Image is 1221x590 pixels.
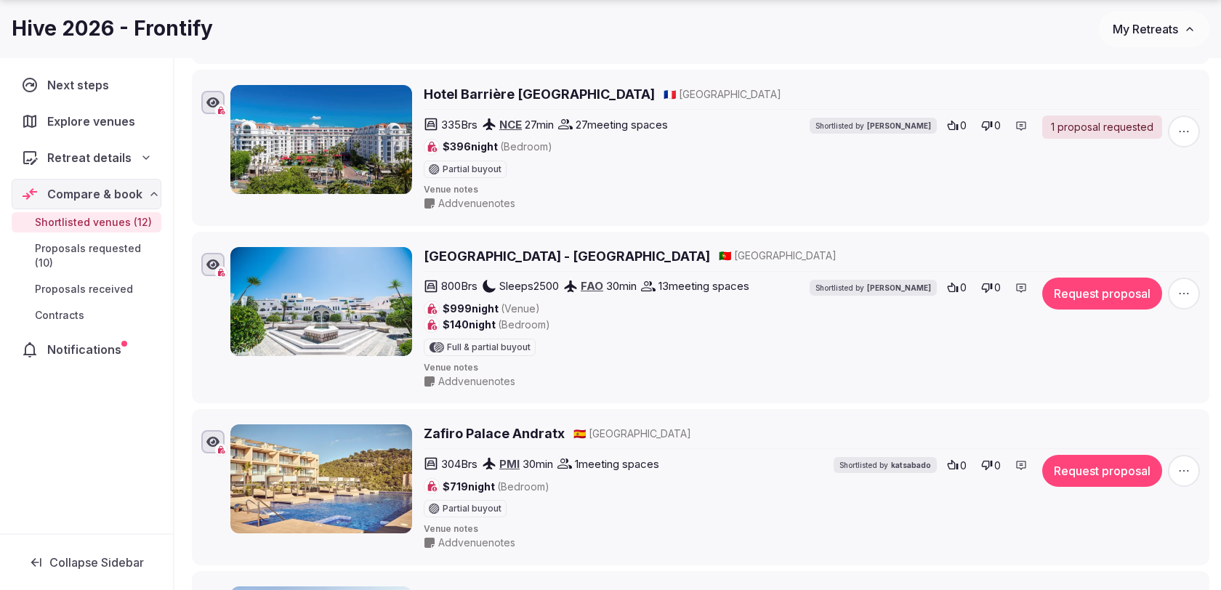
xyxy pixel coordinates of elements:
[1042,278,1162,310] button: Request proposal
[867,283,931,293] span: [PERSON_NAME]
[658,278,749,294] span: 13 meeting spaces
[498,318,550,331] span: (Bedroom)
[230,424,412,533] img: Zafiro Palace Andratx
[12,279,161,299] a: Proposals received
[47,76,115,94] span: Next steps
[230,247,412,356] img: Pine Cliffs Resort - Algarve
[664,87,676,102] button: 🇫🇷
[977,455,1005,475] button: 0
[573,427,586,441] button: 🇪🇸
[1042,455,1162,487] button: Request proposal
[994,458,1001,473] span: 0
[960,280,967,295] span: 0
[438,374,515,389] span: Add venue notes
[867,121,931,131] span: [PERSON_NAME]
[977,116,1005,136] button: 0
[443,140,552,154] span: $396 night
[810,280,937,296] div: Shortlisted by
[573,427,586,440] span: 🇪🇸
[12,238,161,273] a: Proposals requested (10)
[734,248,837,263] span: [GEOGRAPHIC_DATA]
[12,212,161,233] a: Shortlisted venues (12)
[443,504,501,513] span: Partial buyout
[12,70,161,100] a: Next steps
[891,460,931,470] span: katsabado
[1113,22,1178,36] span: My Retreats
[499,457,520,471] a: PMI
[438,536,515,550] span: Add venue notes
[438,196,515,211] span: Add venue notes
[35,215,152,230] span: Shortlisted venues (12)
[12,334,161,365] a: Notifications
[443,480,549,494] span: $719 night
[499,118,522,132] a: NCE
[35,308,84,323] span: Contracts
[47,149,132,166] span: Retreat details
[943,116,971,136] button: 0
[424,523,1200,536] span: Venue notes
[589,427,691,441] span: [GEOGRAPHIC_DATA]
[575,456,659,472] span: 1 meeting spaces
[497,480,549,493] span: (Bedroom)
[441,456,477,472] span: 304 Brs
[12,305,161,326] a: Contracts
[960,458,967,473] span: 0
[960,118,967,133] span: 0
[443,165,501,174] span: Partial buyout
[499,278,559,294] span: Sleeps 2500
[810,118,937,134] div: Shortlisted by
[424,362,1200,374] span: Venue notes
[606,278,637,294] span: 30 min
[35,282,133,296] span: Proposals received
[447,343,531,352] span: Full & partial buyout
[581,279,603,293] a: FAO
[994,118,1001,133] span: 0
[47,185,142,203] span: Compare & book
[834,457,937,473] div: Shortlisted by
[424,184,1200,196] span: Venue notes
[525,117,554,132] span: 27 min
[500,140,552,153] span: (Bedroom)
[424,424,565,442] a: Zafiro Palace Andratx
[719,248,731,263] button: 🇵🇹
[230,85,412,194] img: Hotel Barrière Le Majestic Cannes
[424,247,710,265] a: [GEOGRAPHIC_DATA] - [GEOGRAPHIC_DATA]
[1099,11,1209,47] button: My Retreats
[47,341,127,358] span: Notifications
[35,241,156,270] span: Proposals requested (10)
[664,88,676,100] span: 🇫🇷
[47,113,141,130] span: Explore venues
[523,456,553,472] span: 30 min
[441,117,477,132] span: 335 Brs
[977,278,1005,298] button: 0
[12,546,161,578] button: Collapse Sidebar
[501,302,540,315] span: (Venue)
[943,455,971,475] button: 0
[576,117,668,132] span: 27 meeting spaces
[719,249,731,262] span: 🇵🇹
[441,278,477,294] span: 800 Brs
[679,87,781,102] span: [GEOGRAPHIC_DATA]
[443,302,540,316] span: $999 night
[424,85,655,103] a: Hotel Barrière [GEOGRAPHIC_DATA]
[994,280,1001,295] span: 0
[12,106,161,137] a: Explore venues
[49,555,144,570] span: Collapse Sidebar
[1042,116,1162,139] a: 1 proposal requested
[443,318,550,332] span: $140 night
[12,15,213,43] h1: Hive 2026 - Frontify
[943,278,971,298] button: 0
